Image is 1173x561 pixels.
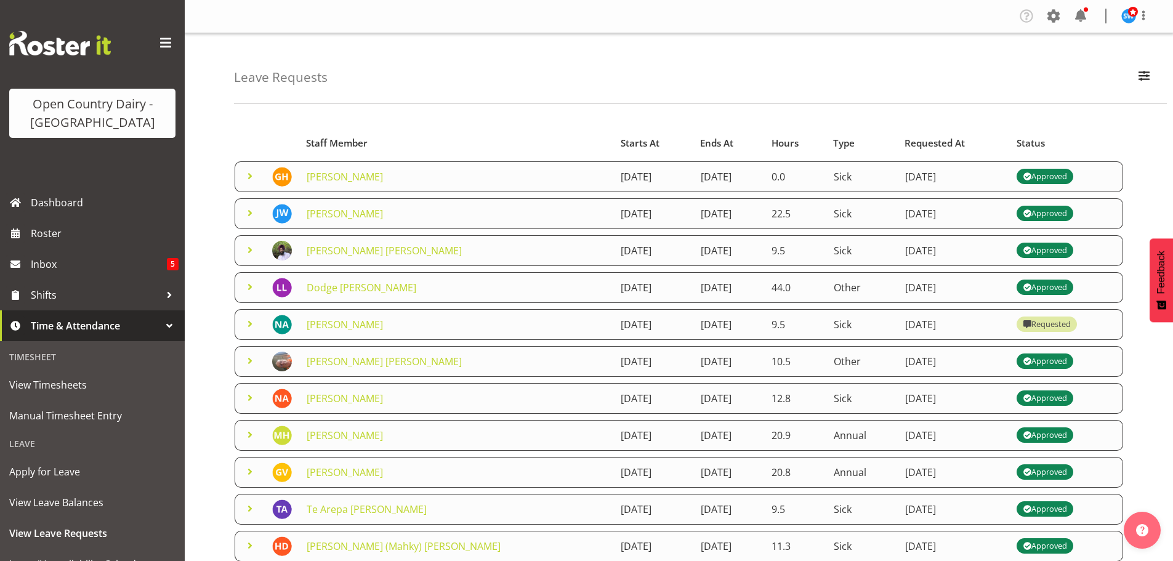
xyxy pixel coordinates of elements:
[693,457,765,488] td: [DATE]
[3,400,182,431] a: Manual Timesheet Entry
[826,346,898,377] td: Other
[234,70,328,84] h4: Leave Requests
[613,494,693,525] td: [DATE]
[272,536,292,556] img: harmanpreet-dhillon10098.jpg
[1156,251,1167,294] span: Feedback
[613,198,693,229] td: [DATE]
[9,406,175,425] span: Manual Timesheet Entry
[764,198,826,229] td: 22.5
[833,136,855,150] span: Type
[1023,206,1067,221] div: Approved
[3,369,182,400] a: View Timesheets
[3,456,182,487] a: Apply for Leave
[764,272,826,303] td: 44.0
[693,346,765,377] td: [DATE]
[307,539,501,553] a: [PERSON_NAME] (Mahky) [PERSON_NAME]
[272,426,292,445] img: mark-himiona11697.jpg
[1023,502,1067,517] div: Approved
[898,272,1010,303] td: [DATE]
[826,383,898,414] td: Sick
[272,204,292,224] img: john-williams11180.jpg
[764,457,826,488] td: 20.8
[306,136,368,150] span: Staff Member
[764,346,826,377] td: 10.5
[1023,317,1071,332] div: Requested
[31,286,160,304] span: Shifts
[613,309,693,340] td: [DATE]
[826,198,898,229] td: Sick
[1023,465,1067,480] div: Approved
[307,318,383,331] a: [PERSON_NAME]
[1023,280,1067,295] div: Approved
[272,462,292,482] img: grant-vercoe10297.jpg
[613,235,693,266] td: [DATE]
[22,95,163,132] div: Open Country Dairy - [GEOGRAPHIC_DATA]
[307,281,416,294] a: Dodge [PERSON_NAME]
[167,258,179,270] span: 5
[272,352,292,371] img: fraser-stephens867d80d0bdf85d5522d0368dc062b50c.png
[905,136,965,150] span: Requested At
[898,235,1010,266] td: [DATE]
[9,31,111,55] img: Rosterit website logo
[1023,354,1067,369] div: Approved
[1136,524,1148,536] img: help-xxl-2.png
[272,167,292,187] img: graham-houghton8496.jpg
[3,344,182,369] div: Timesheet
[1023,391,1067,406] div: Approved
[898,346,1010,377] td: [DATE]
[826,235,898,266] td: Sick
[1023,243,1067,258] div: Approved
[826,309,898,340] td: Sick
[693,235,765,266] td: [DATE]
[3,518,182,549] a: View Leave Requests
[9,462,175,481] span: Apply for Leave
[31,255,167,273] span: Inbox
[1131,64,1157,91] button: Filter Employees
[1023,428,1067,443] div: Approved
[613,272,693,303] td: [DATE]
[3,487,182,518] a: View Leave Balances
[31,317,160,335] span: Time & Attendance
[613,346,693,377] td: [DATE]
[613,457,693,488] td: [DATE]
[307,466,383,479] a: [PERSON_NAME]
[898,494,1010,525] td: [DATE]
[826,272,898,303] td: Other
[898,457,1010,488] td: [DATE]
[272,315,292,334] img: neil-abrahams11210.jpg
[764,235,826,266] td: 9.5
[693,420,765,451] td: [DATE]
[693,198,765,229] td: [DATE]
[898,383,1010,414] td: [DATE]
[1017,136,1045,150] span: Status
[898,198,1010,229] td: [DATE]
[307,355,462,368] a: [PERSON_NAME] [PERSON_NAME]
[1023,169,1067,184] div: Approved
[1150,238,1173,322] button: Feedback - Show survey
[613,383,693,414] td: [DATE]
[307,392,383,405] a: [PERSON_NAME]
[898,161,1010,192] td: [DATE]
[826,457,898,488] td: Annual
[307,170,383,184] a: [PERSON_NAME]
[693,272,765,303] td: [DATE]
[1023,539,1067,554] div: Approved
[272,241,292,260] img: gurpreet-singh-kahlon897309ea32f9bd8fb1fb43e0fc6491c4.png
[764,420,826,451] td: 20.9
[9,493,175,512] span: View Leave Balances
[693,383,765,414] td: [DATE]
[9,524,175,543] span: View Leave Requests
[764,494,826,525] td: 9.5
[9,376,175,394] span: View Timesheets
[1121,9,1136,23] img: steve-webb7510.jpg
[613,420,693,451] td: [DATE]
[764,383,826,414] td: 12.8
[826,420,898,451] td: Annual
[693,494,765,525] td: [DATE]
[621,136,659,150] span: Starts At
[898,420,1010,451] td: [DATE]
[613,161,693,192] td: [DATE]
[307,502,427,516] a: Te Arepa [PERSON_NAME]
[3,431,182,456] div: Leave
[272,499,292,519] img: te-arepa-wano11256.jpg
